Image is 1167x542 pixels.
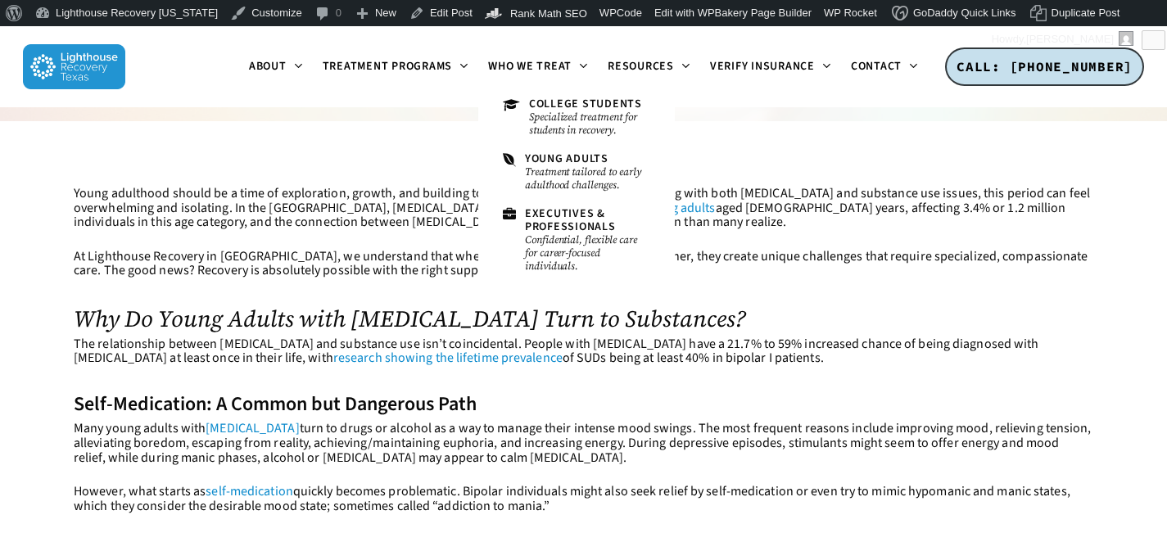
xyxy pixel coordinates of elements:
[598,61,700,74] a: Resources
[525,151,608,167] span: Young Adults
[643,199,715,217] a: young adults
[510,7,587,20] span: Rank Math SEO
[957,58,1133,75] span: CALL: [PHONE_NUMBER]
[495,90,658,145] a: College StudentsSpecialized treatment for students in recovery.
[74,187,1093,250] p: Young adulthood should be a time of exploration, growth, and building toward the future. But for ...
[529,96,642,112] span: College Students
[74,306,1093,332] h2: Why Do Young Adults with [MEDICAL_DATA] Turn to Substances?
[478,61,598,74] a: Who We Treat
[525,165,650,192] small: Treatment tailored to early adulthood challenges.
[1026,33,1114,45] span: [PERSON_NAME]
[495,200,658,281] a: Executives & ProfessionalsConfidential, flexible care for career-focused individuals.
[851,58,902,75] span: Contact
[74,250,1093,298] p: At Lighthouse Recovery in [GEOGRAPHIC_DATA], we understand that when these two conditions occur t...
[206,419,299,437] a: [MEDICAL_DATA]
[249,58,287,75] span: About
[495,145,658,200] a: Young AdultsTreatment tailored to early adulthood challenges.
[529,111,650,137] small: Specialized treatment for students in recovery.
[206,482,293,500] a: self-medication
[525,233,650,273] small: Confidential, flexible care for career-focused individuals.
[700,61,841,74] a: Verify Insurance
[986,26,1140,52] a: Howdy,
[313,61,479,74] a: Treatment Programs
[74,485,1093,533] p: However, what starts as quickly becomes problematic. Bipolar individuals might also seek relief b...
[23,44,125,89] img: Lighthouse Recovery Texas
[488,58,572,75] span: Who We Treat
[239,61,313,74] a: About
[945,47,1144,87] a: CALL: [PHONE_NUMBER]
[333,349,563,367] a: research showing the lifetime prevalence
[710,58,815,75] span: Verify Insurance
[525,206,616,234] span: Executives & Professionals
[74,394,1093,415] h3: Self-Medication: A Common but Dangerous Path
[323,58,453,75] span: Treatment Programs
[608,58,674,75] span: Resources
[841,61,928,74] a: Contact
[74,422,1093,485] p: Many young adults with turn to drugs or alcohol as a way to manage their intense mood swings. The...
[74,337,1093,386] p: The relationship between [MEDICAL_DATA] and substance use isn’t coincidental. People with [MEDICA...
